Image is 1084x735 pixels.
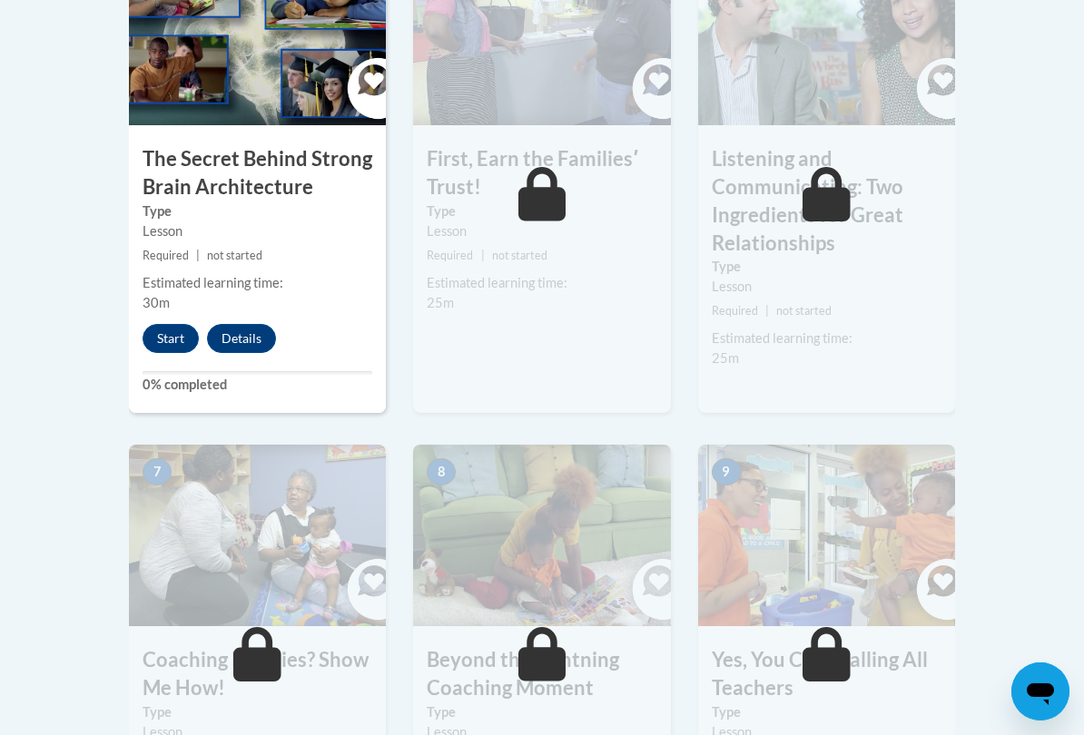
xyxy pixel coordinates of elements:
[712,257,941,277] label: Type
[427,702,656,722] label: Type
[207,324,276,353] button: Details
[698,145,955,257] h3: Listening and Communicating: Two Ingredients for Great Relationships
[1011,662,1069,720] iframe: Button to launch messaging window
[143,458,172,485] span: 7
[196,249,200,262] span: |
[765,304,769,318] span: |
[427,201,656,221] label: Type
[712,277,941,297] div: Lesson
[712,702,941,722] label: Type
[413,646,670,702] h3: Beyond the Lightning Coaching Moment
[129,445,386,626] img: Course Image
[776,304,832,318] span: not started
[413,145,670,201] h3: First, Earn the Familiesʹ Trust!
[427,249,473,262] span: Required
[427,221,656,241] div: Lesson
[698,445,955,626] img: Course Image
[712,304,758,318] span: Required
[143,201,372,221] label: Type
[712,458,741,485] span: 9
[129,145,386,201] h3: The Secret Behind Strong Brain Architecture
[427,273,656,293] div: Estimated learning time:
[481,249,485,262] span: |
[427,458,456,485] span: 8
[712,328,941,348] div: Estimated learning time:
[207,249,262,262] span: not started
[143,221,372,241] div: Lesson
[492,249,547,262] span: not started
[413,445,670,626] img: Course Image
[143,324,199,353] button: Start
[698,646,955,702] h3: Yes, You Can! Calling All Teachers
[143,375,372,395] label: 0% completed
[129,646,386,702] h3: Coaching Families? Show Me How!
[143,702,372,722] label: Type
[712,350,739,366] span: 25m
[143,273,372,293] div: Estimated learning time:
[143,295,170,310] span: 30m
[143,249,189,262] span: Required
[427,295,454,310] span: 25m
